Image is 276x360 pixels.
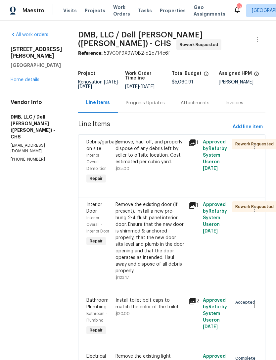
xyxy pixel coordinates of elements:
[86,216,109,233] span: Interior Overall - Interior Door
[113,4,130,17] span: Work Orders
[86,153,107,171] span: Interior Overall - Demolition
[230,121,265,133] button: Add line item
[86,99,110,106] div: Line Items
[203,325,218,329] span: [DATE]
[188,139,199,147] div: 1
[11,77,39,82] a: Home details
[11,143,62,154] p: [EMAIL_ADDRESS][DOMAIN_NAME]
[188,297,199,305] div: 2
[87,238,105,244] span: Repair
[85,7,105,14] span: Projects
[11,114,62,140] h5: DMB, LLC / Dell [PERSON_NAME] ([PERSON_NAME]) - CHS
[11,99,62,106] h4: Vendor Info
[78,71,95,76] h5: Project
[203,229,218,233] span: [DATE]
[126,100,165,106] div: Progress Updates
[254,71,259,80] span: The hpm assigned to this work order.
[203,140,227,171] span: Approved by Refurby System User on
[11,62,62,69] h5: [GEOGRAPHIC_DATA]
[86,140,120,151] span: Debris/garbage on site
[203,166,218,171] span: [DATE]
[11,157,62,162] p: [PHONE_NUMBER]
[188,201,199,209] div: 1
[78,84,92,89] span: [DATE]
[78,51,103,56] b: Reference:
[203,202,227,233] span: Approved by Refurby System User on
[23,7,44,14] span: Maestro
[115,167,129,171] span: $25.00
[78,121,230,133] span: Line Items
[219,80,266,84] div: [PERSON_NAME]
[86,312,107,322] span: Bathroom - Plumbing
[11,32,48,37] a: All work orders
[180,41,221,48] span: Rework Requested
[235,299,258,306] span: Accepted
[86,298,109,309] span: Bathroom Plumbing
[141,84,155,89] span: [DATE]
[125,84,139,89] span: [DATE]
[78,80,119,89] span: Renovation
[219,71,252,76] h5: Assigned HPM
[78,50,265,57] div: 53VC0P9X9W0B2-d2c714c6f
[233,123,263,131] span: Add line item
[181,100,209,106] div: Attachments
[11,46,62,59] h2: [STREET_ADDRESS][PERSON_NAME]
[225,100,243,106] div: Invoices
[87,327,105,334] span: Repair
[125,84,155,89] span: -
[172,71,202,76] h5: Total Budget
[172,80,193,84] span: $5,060.91
[237,4,241,11] div: 10
[204,71,209,80] span: The total cost of line items that have been proposed by Opendoor. This sum includes line items th...
[86,202,102,214] span: Interior Door
[115,201,184,274] div: Remove the existing door (if present). Install a new pre-hung 2-4 flush panel interior door. Ensu...
[63,7,77,14] span: Visits
[115,312,130,316] span: $20.00
[115,297,184,310] div: Install toilet bolt caps to match the color of the toilet.
[203,298,227,329] span: Approved by Refurby System User on
[125,71,172,80] h5: Work Order Timeline
[87,175,105,182] span: Repair
[104,80,118,84] span: [DATE]
[78,31,203,47] span: DMB, LLC / Dell [PERSON_NAME] ([PERSON_NAME]) - CHS
[115,139,184,165] div: Remove, haul off, and properly dispose of any debris left by seller to offsite location. Cost est...
[194,4,225,17] span: Geo Assignments
[115,276,129,280] span: $123.17
[160,7,186,14] span: Properties
[78,80,119,89] span: -
[138,8,152,13] span: Tasks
